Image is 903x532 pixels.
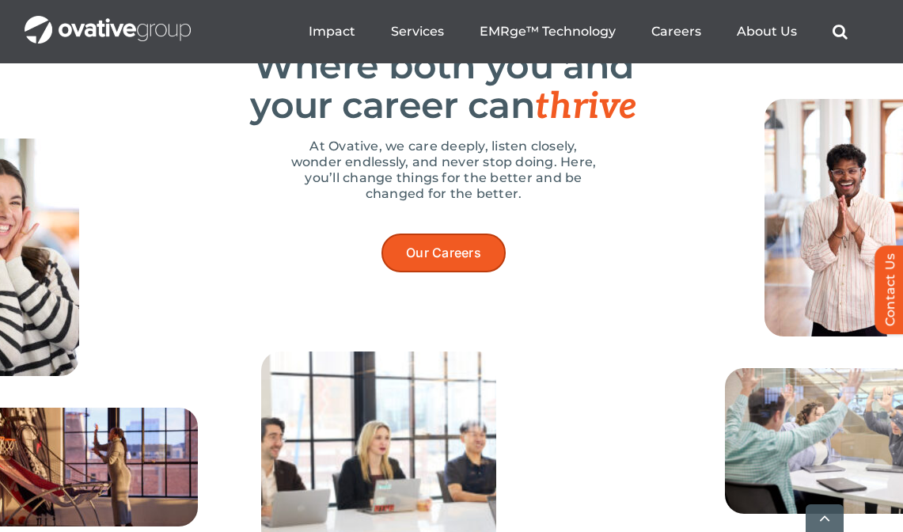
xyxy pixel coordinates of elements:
a: EMRge™ Technology [480,24,616,40]
p: At Ovative, we care deeply, listen closely, wonder endlessly, and never stop doing. Here, you’ll ... [285,139,601,202]
a: Search [833,24,848,40]
nav: Menu [309,6,848,57]
a: Careers [651,24,701,40]
span: thrive [535,85,637,129]
a: Services [391,24,444,40]
span: Our Careers [406,245,481,260]
a: OG_Full_horizontal_WHT [25,14,191,29]
a: About Us [737,24,797,40]
a: Our Careers [381,234,506,272]
a: Impact [309,24,355,40]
